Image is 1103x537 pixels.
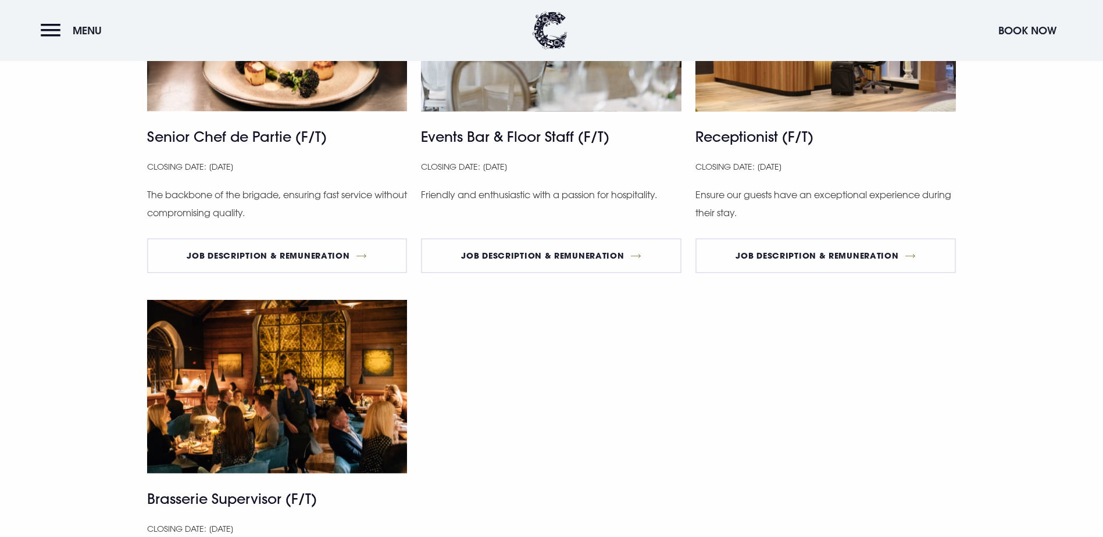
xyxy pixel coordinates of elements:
p: Friendly and enthusiastic with a passion for hospitality. [421,186,681,203]
h4: Senior Chef de Partie (F/T) [147,126,408,147]
p: The backbone of the brigade, ensuring fast service without compromising quality. [147,186,408,221]
a: Job Description & Remuneration [147,238,408,273]
a: Job Description & Remuneration [695,238,956,273]
h4: Brasserie Supervisor (F/T) [147,488,408,509]
button: Book Now [993,18,1062,43]
button: Menu [41,18,108,43]
p: Closing Date: [DATE] [421,159,681,175]
p: Ensure our guests have an exceptional experience during their stay. [695,186,956,221]
p: Closing Date: [DATE] [147,159,408,175]
span: Menu [73,24,102,37]
p: Closing Date: [DATE] [147,521,408,537]
p: Closing Date: [DATE] [695,159,956,175]
img: Clandeboye Lodge [533,12,567,49]
h4: Events Bar & Floor Staff (F/T) [421,126,681,147]
a: Job Description & Remuneration [421,238,681,273]
h4: Receptionist (F/T) [695,126,956,147]
img: https://clandeboyelodge.s3-assets.com/Brasserie-Assistant-Manager.png [147,300,408,474]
